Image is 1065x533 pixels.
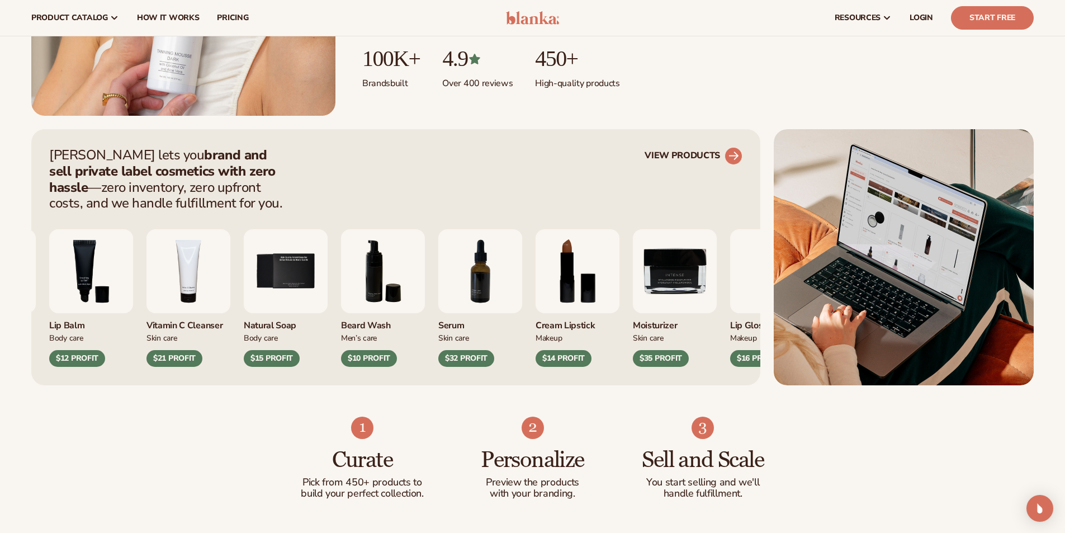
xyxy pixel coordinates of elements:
div: 4 / 9 [146,229,230,367]
p: 4.9 [442,46,513,71]
div: Makeup [536,332,619,343]
span: How It Works [137,13,200,22]
p: Over 400 reviews [442,71,513,89]
h3: Personalize [470,448,595,473]
p: Preview the products [470,477,595,488]
p: High-quality products [535,71,619,89]
div: Body Care [244,332,328,343]
img: Shopify Image 6 [692,417,714,439]
div: 6 / 9 [341,229,425,367]
div: Moisturizer [633,313,717,332]
div: Body Care [49,332,133,343]
div: Natural Soap [244,313,328,332]
div: Cream Lipstick [536,313,619,332]
p: Pick from 450+ products to build your perfect collection. [300,477,425,499]
div: 7 / 9 [438,229,522,367]
img: Pink lip gloss. [730,229,814,313]
div: $16 PROFIT [730,350,786,367]
div: Lip Gloss [730,313,814,332]
p: with your branding. [470,488,595,499]
img: Shopify Image 5 [522,417,544,439]
img: Moisturizer. [633,229,717,313]
div: $10 PROFIT [341,350,397,367]
div: Vitamin C Cleanser [146,313,230,332]
img: Smoothing lip balm. [49,229,133,313]
div: $15 PROFIT [244,350,300,367]
div: 9 / 9 [633,229,717,367]
div: $12 PROFIT [49,350,105,367]
p: You start selling and we'll [640,477,766,488]
img: Shopify Image 4 [351,417,373,439]
p: handle fulfillment. [640,488,766,499]
div: 5 / 9 [244,229,328,367]
a: VIEW PRODUCTS [645,147,742,165]
div: $32 PROFIT [438,350,494,367]
div: Skin Care [633,332,717,343]
span: pricing [217,13,248,22]
img: Foaming beard wash. [341,229,425,313]
span: LOGIN [910,13,933,22]
h3: Sell and Scale [640,448,766,473]
div: Men’s Care [341,332,425,343]
p: [PERSON_NAME] lets you —zero inventory, zero upfront costs, and we handle fulfillment for you. [49,147,290,211]
img: Vitamin c cleanser. [146,229,230,313]
div: $14 PROFIT [536,350,591,367]
div: Skin Care [146,332,230,343]
p: 100K+ [362,46,420,71]
p: 450+ [535,46,619,71]
div: Open Intercom Messenger [1026,495,1053,522]
strong: brand and sell private label cosmetics with zero hassle [49,146,276,196]
div: Skin Care [438,332,522,343]
div: $35 PROFIT [633,350,689,367]
img: Collagen and retinol serum. [438,229,522,313]
div: Lip Balm [49,313,133,332]
img: Luxury cream lipstick. [536,229,619,313]
img: logo [506,11,559,25]
div: 8 / 9 [536,229,619,367]
div: $21 PROFIT [146,350,202,367]
div: Serum [438,313,522,332]
div: Beard Wash [341,313,425,332]
img: Nature bar of soap. [244,229,328,313]
div: 3 / 9 [49,229,133,367]
span: resources [835,13,881,22]
h3: Curate [300,448,425,473]
img: Shopify Image 2 [774,129,1034,385]
p: Brands built [362,71,420,89]
a: Start Free [951,6,1034,30]
div: 1 / 9 [730,229,814,367]
div: Makeup [730,332,814,343]
span: product catalog [31,13,108,22]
